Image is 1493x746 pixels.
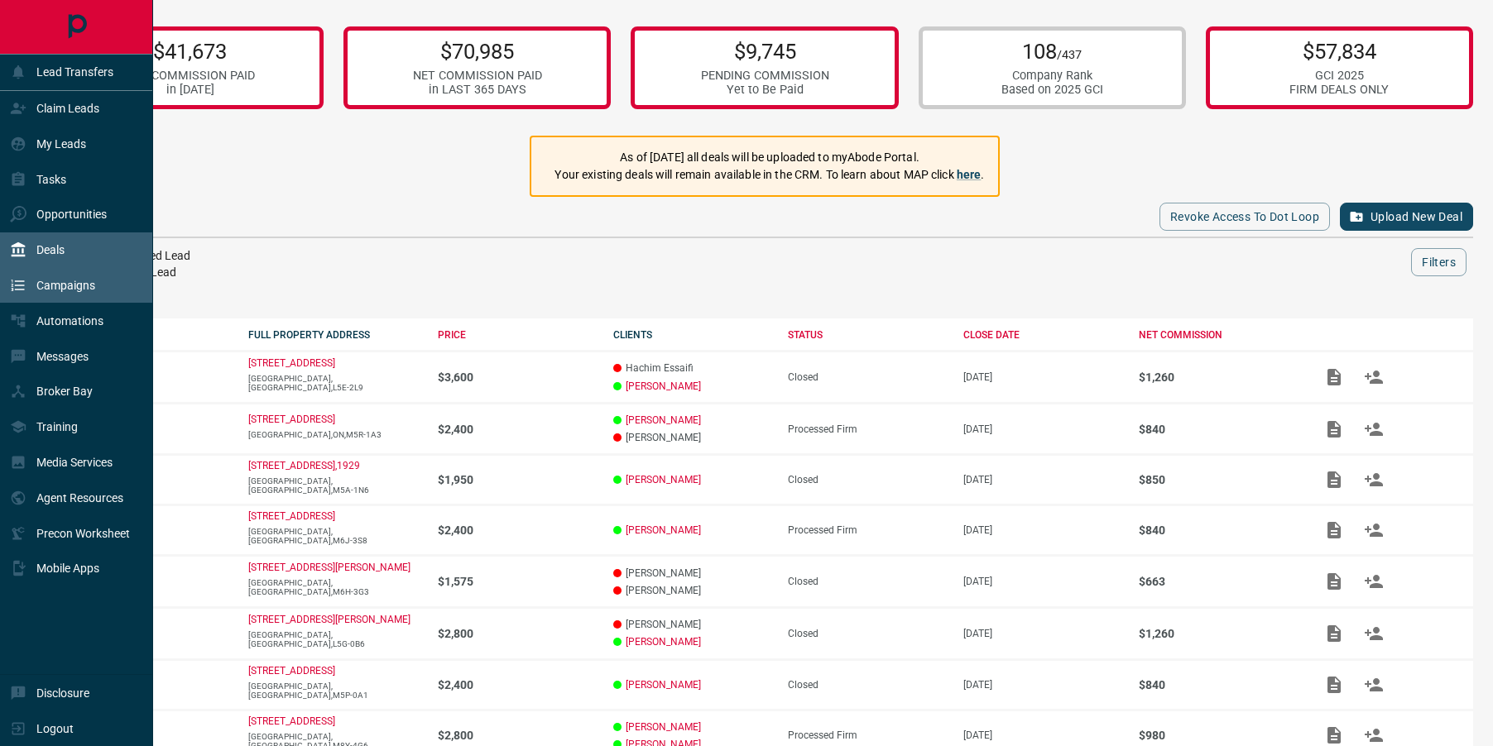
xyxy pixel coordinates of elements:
[1139,575,1298,588] p: $663
[1354,575,1394,586] span: Match Clients
[438,329,597,341] div: PRICE
[438,473,597,486] p: $1,950
[248,578,421,596] p: [GEOGRAPHIC_DATA],[GEOGRAPHIC_DATA],M6H-3G3
[438,524,597,537] p: $2,400
[438,371,597,384] p: $3,600
[1314,627,1354,638] span: Add / View Documents
[788,371,947,383] div: Closed
[626,679,701,691] a: [PERSON_NAME]
[613,329,772,341] div: CLIENTS
[1354,371,1394,382] span: Match Clients
[1354,729,1394,740] span: Match Clients
[248,460,360,471] a: [STREET_ADDRESS],1929
[438,729,597,742] p: $2,800
[1354,524,1394,536] span: Match Clients
[613,619,772,630] p: [PERSON_NAME]
[963,371,1122,383] p: [DATE]
[1139,678,1298,691] p: $840
[788,628,947,639] div: Closed
[413,83,542,97] div: in LAST 365 DAYS
[613,585,772,596] p: [PERSON_NAME]
[1354,627,1394,638] span: Match Clients
[788,474,947,485] div: Closed
[957,168,982,181] a: here
[613,362,772,374] p: Hachim Essaifi
[788,729,947,741] div: Processed Firm
[788,524,947,536] div: Processed Firm
[126,83,255,97] div: in [DATE]
[963,329,1122,341] div: CLOSE DATE
[626,474,701,485] a: [PERSON_NAME]
[438,627,597,640] p: $2,800
[248,329,421,341] div: FULL PROPERTY ADDRESS
[248,414,335,425] a: [STREET_ADDRESS]
[1001,83,1103,97] div: Based on 2025 GCI
[438,423,597,436] p: $2,400
[1314,575,1354,586] span: Add / View Documents
[1139,371,1298,384] p: $1,260
[963,729,1122,741] p: [DATE]
[1001,69,1103,83] div: Company Rank
[1314,729,1354,740] span: Add / View Documents
[701,39,829,64] p: $9,745
[1289,39,1389,64] p: $57,834
[554,149,984,166] p: As of [DATE] all deals will be uploaded to myAbode Portal.
[788,576,947,587] div: Closed
[248,430,421,439] p: [GEOGRAPHIC_DATA],ON,M5R-1A3
[554,166,984,184] p: Your existing deals will remain available in the CRM. To learn about MAP click .
[248,630,421,648] p: [GEOGRAPHIC_DATA],[GEOGRAPHIC_DATA],L5G-0B6
[963,679,1122,691] p: [DATE]
[248,476,421,495] p: [GEOGRAPHIC_DATA],[GEOGRAPHIC_DATA],M5A-1N6
[1139,729,1298,742] p: $980
[1057,48,1082,62] span: /437
[963,474,1122,485] p: [DATE]
[1139,627,1298,640] p: $1,260
[1289,69,1389,83] div: GCI 2025
[788,329,947,341] div: STATUS
[1314,524,1354,536] span: Add / View Documents
[126,39,255,64] p: $41,673
[1314,678,1354,690] span: Add / View Documents
[701,83,829,97] div: Yet to Be Paid
[126,69,255,83] div: NET COMMISSION PAID
[1289,83,1389,97] div: FIRM DEALS ONLY
[701,69,829,83] div: PENDING COMMISSION
[1001,39,1103,64] p: 108
[248,527,421,545] p: [GEOGRAPHIC_DATA],[GEOGRAPHIC_DATA],M6J-3S8
[963,576,1122,587] p: [DATE]
[963,423,1122,435] p: [DATE]
[248,665,335,677] a: [STREET_ADDRESS]
[248,562,410,573] a: [STREET_ADDRESS][PERSON_NAME]
[788,679,947,691] div: Closed
[963,628,1122,639] p: [DATE]
[248,715,335,727] a: [STREET_ADDRESS]
[1354,423,1394,434] span: Match Clients
[1314,371,1354,382] span: Add / View Documents
[963,524,1122,536] p: [DATE]
[438,575,597,588] p: $1,575
[1340,203,1473,231] button: Upload New Deal
[1354,678,1394,690] span: Match Clients
[613,567,772,579] p: [PERSON_NAME]
[1139,524,1298,537] p: $840
[248,614,410,625] a: [STREET_ADDRESS][PERSON_NAME]
[1139,329,1298,341] div: NET COMMISSION
[248,357,335,369] a: [STREET_ADDRESS]
[626,380,701,392] a: [PERSON_NAME]
[788,423,947,435] div: Processed Firm
[1139,423,1298,436] p: $840
[248,510,335,522] a: [STREET_ADDRESS]
[1411,248,1467,276] button: Filters
[413,69,542,83] div: NET COMMISSION PAID
[626,636,701,648] a: [PERSON_NAME]
[626,524,701,536] a: [PERSON_NAME]
[1354,474,1394,485] span: Match Clients
[413,39,542,64] p: $70,985
[1159,203,1330,231] button: Revoke Access to Dot Loop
